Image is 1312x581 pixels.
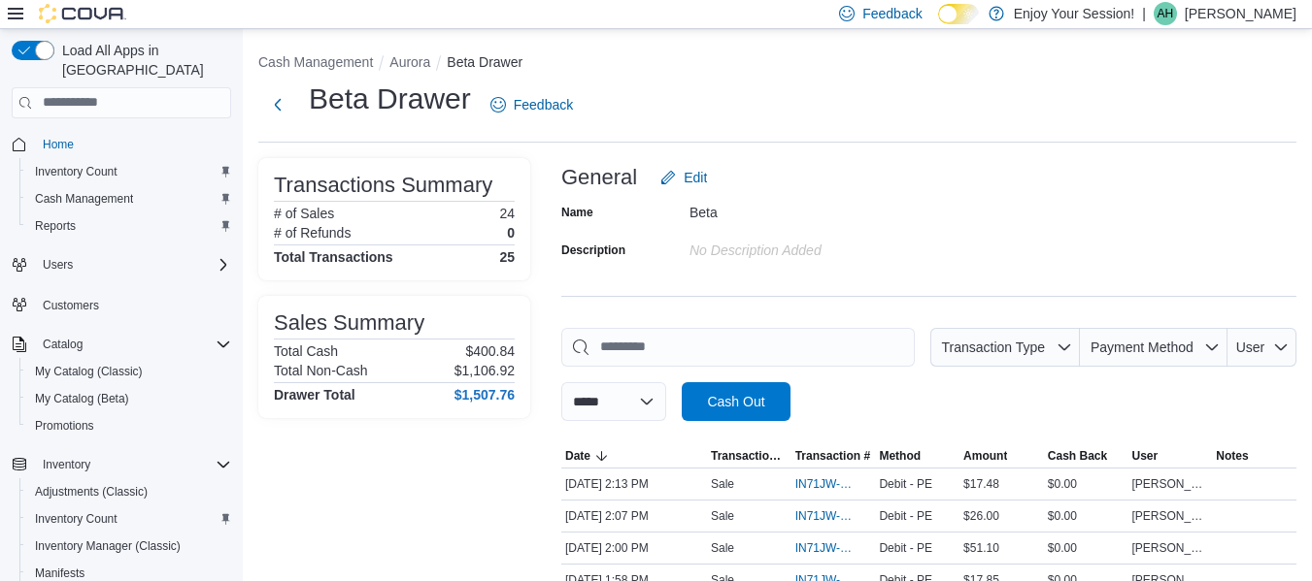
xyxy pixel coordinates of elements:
[1236,339,1265,355] span: User
[35,364,143,379] span: My Catalog (Classic)
[389,54,430,70] button: Aurora
[258,54,373,70] button: Cash Management
[711,476,734,492] p: Sale
[4,331,239,358] button: Catalog
[514,95,573,114] span: Feedback
[274,249,393,265] h4: Total Transactions
[35,418,94,434] span: Promotions
[1014,2,1135,25] p: Enjoy Your Session!
[1132,476,1209,492] span: [PERSON_NAME]
[35,391,129,406] span: My Catalog (Beta)
[938,24,939,25] span: Dark Mode
[27,507,231,531] span: Inventory Count
[43,457,90,472] span: Inventory
[795,476,853,492] span: IN71JW-7516415
[309,80,471,118] h1: Beta Drawer
[35,453,98,476] button: Inventory
[274,387,355,403] h4: Drawer Total
[682,382,791,421] button: Cash Out
[54,41,231,80] span: Load All Apps in [GEOGRAPHIC_DATA]
[862,4,922,23] span: Feedback
[35,565,84,581] span: Manifests
[27,187,141,210] a: Cash Management
[1158,2,1174,25] span: AH
[274,174,492,197] h3: Transactions Summary
[1228,328,1296,367] button: User
[483,85,581,124] a: Feedback
[795,504,872,528] button: IN71JW-7516385
[19,412,239,439] button: Promotions
[19,505,239,533] button: Inventory Count
[561,242,625,258] label: Description
[454,363,515,378] p: $1,106.92
[447,54,522,70] button: Beta Drawer
[19,385,239,412] button: My Catalog (Beta)
[35,191,133,207] span: Cash Management
[1154,2,1177,25] div: April Hale
[875,444,959,468] button: Method
[879,508,932,524] span: Debit - PE
[499,249,515,265] h4: 25
[465,343,515,359] p: $400.84
[43,298,99,313] span: Customers
[684,168,707,187] span: Edit
[561,472,707,496] div: [DATE] 2:13 PM
[711,448,788,464] span: Transaction Type
[35,538,181,554] span: Inventory Manager (Classic)
[35,133,82,156] a: Home
[795,472,872,496] button: IN71JW-7516415
[35,132,231,156] span: Home
[963,476,999,492] span: $17.48
[35,294,107,317] a: Customers
[27,507,125,531] a: Inventory Count
[274,343,338,359] h6: Total Cash
[690,197,950,220] div: Beta
[19,185,239,212] button: Cash Management
[19,533,239,560] button: Inventory Manager (Classic)
[35,453,231,476] span: Inventory
[35,333,90,356] button: Catalog
[1044,504,1128,528] div: $0.00
[35,333,231,356] span: Catalog
[963,508,999,524] span: $26.00
[963,448,1007,464] span: Amount
[711,540,734,556] p: Sale
[27,414,231,437] span: Promotions
[561,504,707,528] div: [DATE] 2:07 PM
[1048,448,1107,464] span: Cash Back
[561,205,593,220] label: Name
[791,444,876,468] button: Transaction #
[27,387,231,410] span: My Catalog (Beta)
[795,540,853,556] span: IN71JW-7516348
[19,478,239,505] button: Adjustments (Classic)
[1080,328,1228,367] button: Payment Method
[561,328,915,367] input: This is a search bar. As you type, the results lower in the page will automatically filter.
[4,451,239,478] button: Inventory
[1091,339,1194,355] span: Payment Method
[258,85,297,124] button: Next
[27,387,137,410] a: My Catalog (Beta)
[1132,508,1209,524] span: [PERSON_NAME]
[1044,444,1128,468] button: Cash Back
[795,448,870,464] span: Transaction #
[35,511,118,527] span: Inventory Count
[27,534,231,558] span: Inventory Manager (Classic)
[1216,448,1248,464] span: Notes
[27,414,102,437] a: Promotions
[35,484,148,500] span: Adjustments (Classic)
[27,480,155,503] a: Adjustments (Classic)
[27,160,231,183] span: Inventory Count
[561,536,707,560] div: [DATE] 2:00 PM
[454,387,515,403] h4: $1,507.76
[711,508,734,524] p: Sale
[274,206,334,221] h6: # of Sales
[1128,444,1213,468] button: User
[4,290,239,318] button: Customers
[795,536,872,560] button: IN71JW-7516348
[19,212,239,240] button: Reports
[930,328,1080,367] button: Transaction Type
[1044,472,1128,496] div: $0.00
[35,253,231,276] span: Users
[35,292,231,316] span: Customers
[27,214,231,238] span: Reports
